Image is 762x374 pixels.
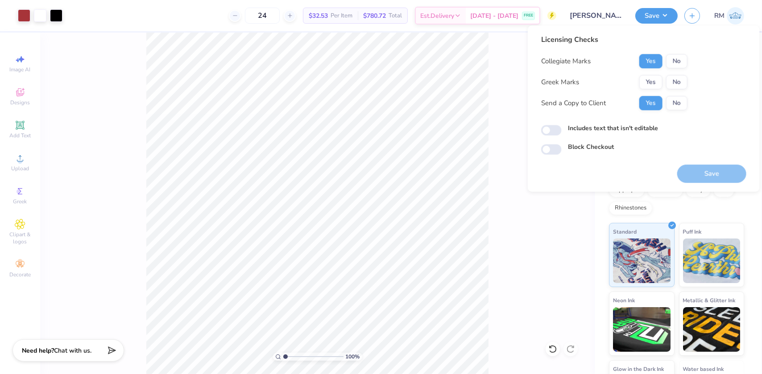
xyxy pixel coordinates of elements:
[4,231,36,245] span: Clipart & logos
[9,271,31,278] span: Decorate
[613,307,671,352] img: Neon Ink
[613,296,635,305] span: Neon Ink
[389,11,402,21] span: Total
[714,11,725,21] span: RM
[10,66,31,73] span: Image AI
[346,353,360,361] span: 100 %
[541,56,591,66] div: Collegiate Marks
[639,96,663,110] button: Yes
[639,54,663,68] button: Yes
[470,11,518,21] span: [DATE] - [DATE]
[245,8,280,24] input: – –
[22,346,54,355] strong: Need help?
[635,8,678,24] button: Save
[613,238,671,283] img: Standard
[683,364,724,374] span: Water based Ink
[541,34,687,45] div: Licensing Checks
[54,346,91,355] span: Chat with us.
[683,307,741,352] img: Metallic & Glitter Ink
[613,364,664,374] span: Glow in the Dark Ink
[568,143,614,152] label: Block Checkout
[683,227,702,236] span: Puff Ink
[683,238,741,283] img: Puff Ink
[666,75,687,89] button: No
[639,75,663,89] button: Yes
[420,11,454,21] span: Est. Delivery
[11,165,29,172] span: Upload
[666,96,687,110] button: No
[727,7,744,25] img: Roberta Manuel
[613,227,637,236] span: Standard
[331,11,352,21] span: Per Item
[9,132,31,139] span: Add Text
[309,11,328,21] span: $32.53
[10,99,30,106] span: Designs
[524,12,533,19] span: FREE
[541,77,579,87] div: Greek Marks
[568,123,658,133] label: Includes text that isn't editable
[683,296,736,305] span: Metallic & Glitter Ink
[563,7,629,25] input: Untitled Design
[13,198,27,205] span: Greek
[609,201,652,215] div: Rhinestones
[363,11,386,21] span: $780.72
[714,7,744,25] a: RM
[666,54,687,68] button: No
[541,98,606,108] div: Send a Copy to Client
